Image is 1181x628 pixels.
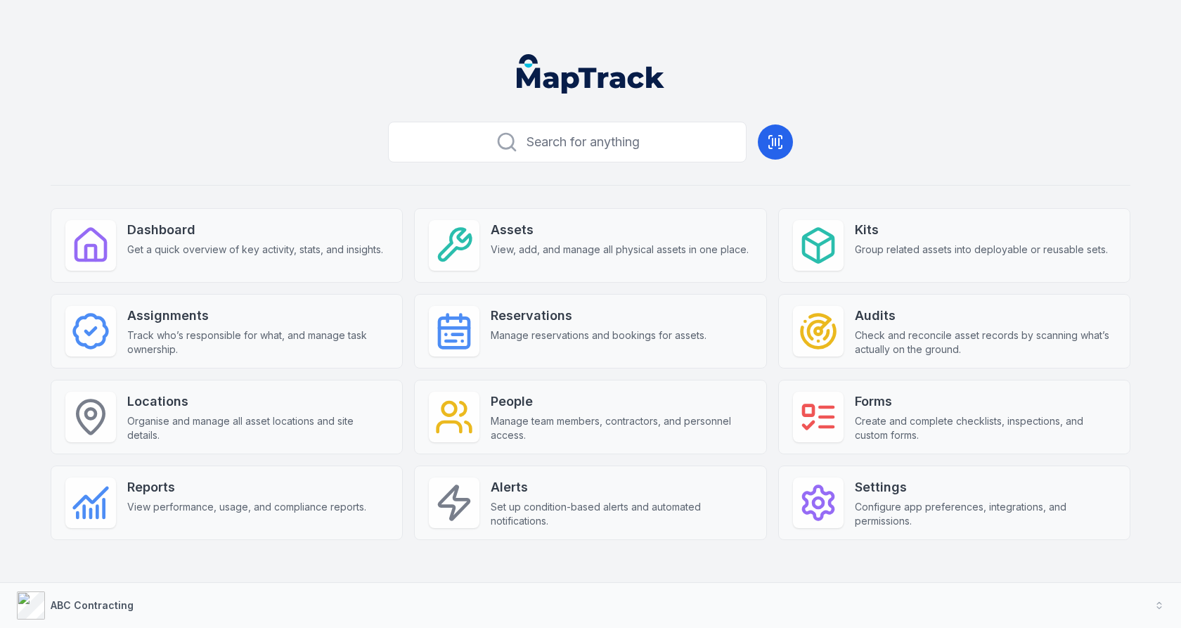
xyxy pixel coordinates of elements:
[855,478,1116,497] strong: Settings
[51,208,403,283] a: DashboardGet a quick overview of key activity, stats, and insights.
[491,414,751,442] span: Manage team members, contractors, and personnel access.
[491,220,749,240] strong: Assets
[855,392,1116,411] strong: Forms
[778,294,1130,369] a: AuditsCheck and reconcile asset records by scanning what’s actually on the ground.
[778,380,1130,454] a: FormsCreate and complete checklists, inspections, and custom forms.
[127,478,366,497] strong: Reports
[127,328,388,357] span: Track who’s responsible for what, and manage task ownership.
[414,466,766,540] a: AlertsSet up condition-based alerts and automated notifications.
[414,380,766,454] a: PeopleManage team members, contractors, and personnel access.
[855,328,1116,357] span: Check and reconcile asset records by scanning what’s actually on the ground.
[494,54,687,94] nav: Global
[127,392,388,411] strong: Locations
[855,306,1116,326] strong: Audits
[491,243,749,257] span: View, add, and manage all physical assets in one place.
[127,414,388,442] span: Organise and manage all asset locations and site details.
[491,306,706,326] strong: Reservations
[855,220,1108,240] strong: Kits
[527,132,640,152] span: Search for anything
[491,500,751,528] span: Set up condition-based alerts and automated notifications.
[51,380,403,454] a: LocationsOrganise and manage all asset locations and site details.
[127,500,366,514] span: View performance, usage, and compliance reports.
[491,478,751,497] strong: Alerts
[855,414,1116,442] span: Create and complete checklists, inspections, and custom forms.
[855,243,1108,257] span: Group related assets into deployable or reusable sets.
[127,220,383,240] strong: Dashboard
[778,466,1130,540] a: SettingsConfigure app preferences, integrations, and permissions.
[491,392,751,411] strong: People
[388,122,747,162] button: Search for anything
[51,294,403,369] a: AssignmentsTrack who’s responsible for what, and manage task ownership.
[778,208,1130,283] a: KitsGroup related assets into deployable or reusable sets.
[491,328,706,342] span: Manage reservations and bookings for assets.
[127,243,383,257] span: Get a quick overview of key activity, stats, and insights.
[414,294,766,369] a: ReservationsManage reservations and bookings for assets.
[51,466,403,540] a: ReportsView performance, usage, and compliance reports.
[51,599,134,611] strong: ABC Contracting
[127,306,388,326] strong: Assignments
[855,500,1116,528] span: Configure app preferences, integrations, and permissions.
[414,208,766,283] a: AssetsView, add, and manage all physical assets in one place.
